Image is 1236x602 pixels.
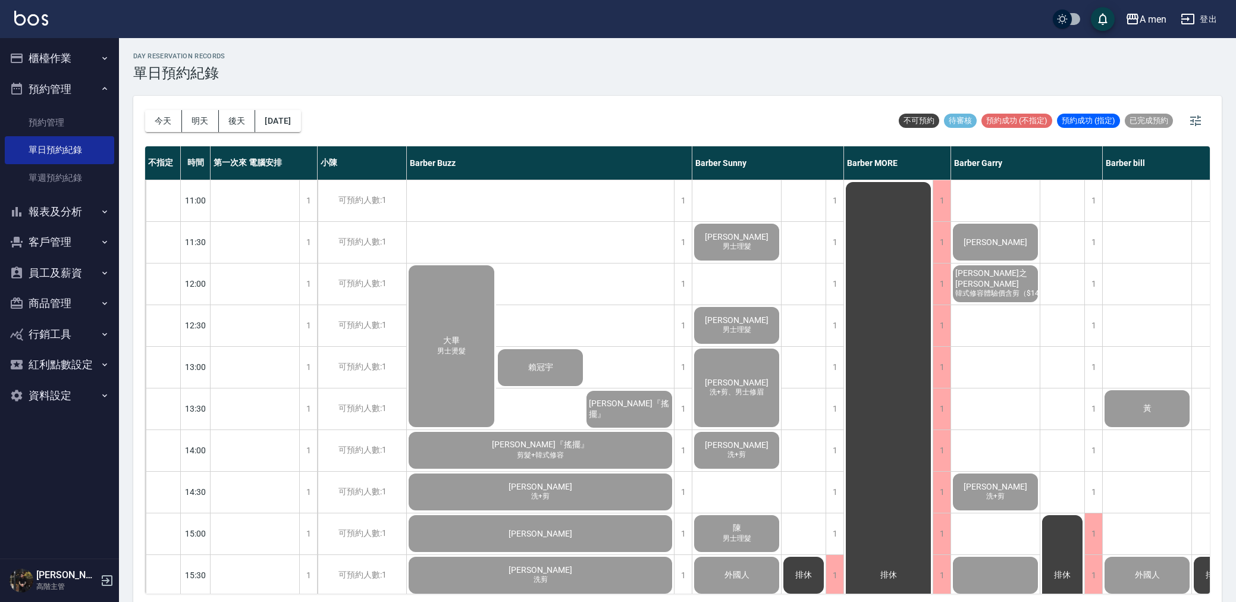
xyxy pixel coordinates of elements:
[702,315,771,325] span: [PERSON_NAME]
[531,575,550,585] span: 洗剪
[951,146,1103,180] div: Barber Garry
[720,534,754,544] span: 男士理髮
[5,288,114,319] button: 商品管理
[318,222,406,263] div: 可預約人數:1
[1084,513,1102,554] div: 1
[933,430,950,471] div: 1
[299,347,317,388] div: 1
[299,430,317,471] div: 1
[318,513,406,554] div: 可預約人數:1
[933,264,950,305] div: 1
[1084,555,1102,596] div: 1
[674,264,692,305] div: 1
[5,109,114,136] a: 預約管理
[181,263,211,305] div: 12:00
[933,347,950,388] div: 1
[1084,430,1102,471] div: 1
[5,43,114,74] button: 櫃檯作業
[702,440,771,450] span: [PERSON_NAME]
[526,362,556,373] span: 賴冠宇
[299,472,317,513] div: 1
[441,336,462,346] span: 大畢
[674,430,692,471] div: 1
[720,325,754,335] span: 男士理髮
[702,232,771,242] span: [PERSON_NAME]
[899,115,939,126] span: 不可預約
[826,430,843,471] div: 1
[952,289,1056,299] span: 韓式修容體驗價含剪（$1400）
[826,264,843,305] div: 1
[506,565,575,575] span: [PERSON_NAME]
[953,268,1038,289] span: [PERSON_NAME]之 [PERSON_NAME]
[674,180,692,221] div: 1
[181,180,211,221] div: 11:00
[674,305,692,346] div: 1
[299,513,317,554] div: 1
[674,347,692,388] div: 1
[1091,7,1115,31] button: save
[933,180,950,221] div: 1
[318,146,407,180] div: 小陳
[299,555,317,596] div: 1
[5,227,114,258] button: 客戶管理
[1084,222,1102,263] div: 1
[826,388,843,429] div: 1
[181,305,211,346] div: 12:30
[692,146,844,180] div: Barber Sunny
[826,513,843,554] div: 1
[318,430,406,471] div: 可預約人數:1
[720,242,754,252] span: 男士理髮
[1176,8,1222,30] button: 登出
[933,388,950,429] div: 1
[181,554,211,596] div: 15:30
[793,570,814,581] span: 排休
[1203,570,1225,581] span: 排休
[181,513,211,554] div: 15:00
[36,569,97,581] h5: [PERSON_NAME]
[318,305,406,346] div: 可預約人數:1
[1057,115,1120,126] span: 預約成功 (指定)
[318,264,406,305] div: 可預約人數:1
[255,110,300,132] button: [DATE]
[506,529,575,538] span: [PERSON_NAME]
[961,482,1030,491] span: [PERSON_NAME]
[933,472,950,513] div: 1
[1084,347,1102,388] div: 1
[181,146,211,180] div: 時間
[702,378,771,387] span: [PERSON_NAME]
[722,570,752,581] span: 外國人
[10,569,33,592] img: Person
[826,180,843,221] div: 1
[1141,403,1154,414] span: 黃
[5,164,114,192] a: 單週預約紀錄
[5,319,114,350] button: 行銷工具
[5,196,114,227] button: 報表及分析
[133,52,225,60] h2: day Reservation records
[1084,264,1102,305] div: 1
[181,429,211,471] div: 14:00
[1084,472,1102,513] div: 1
[182,110,219,132] button: 明天
[1121,7,1171,32] button: A men
[529,491,552,501] span: 洗+剪
[961,237,1030,247] span: [PERSON_NAME]
[5,136,114,164] a: 單日預約紀錄
[181,346,211,388] div: 13:00
[826,305,843,346] div: 1
[1140,12,1166,27] div: A men
[299,222,317,263] div: 1
[984,491,1007,501] span: 洗+剪
[5,380,114,411] button: 資料設定
[435,346,468,356] span: 男士燙髮
[14,11,48,26] img: Logo
[490,440,591,450] span: [PERSON_NAME]『搖擺』
[36,581,97,592] p: 高階主管
[515,450,566,460] span: 剪髮+韓式修容
[1084,305,1102,346] div: 1
[981,115,1052,126] span: 預約成功 (不指定)
[219,110,256,132] button: 後天
[506,482,575,491] span: [PERSON_NAME]
[5,74,114,105] button: 預約管理
[586,399,672,420] span: [PERSON_NAME]『搖擺』
[826,347,843,388] div: 1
